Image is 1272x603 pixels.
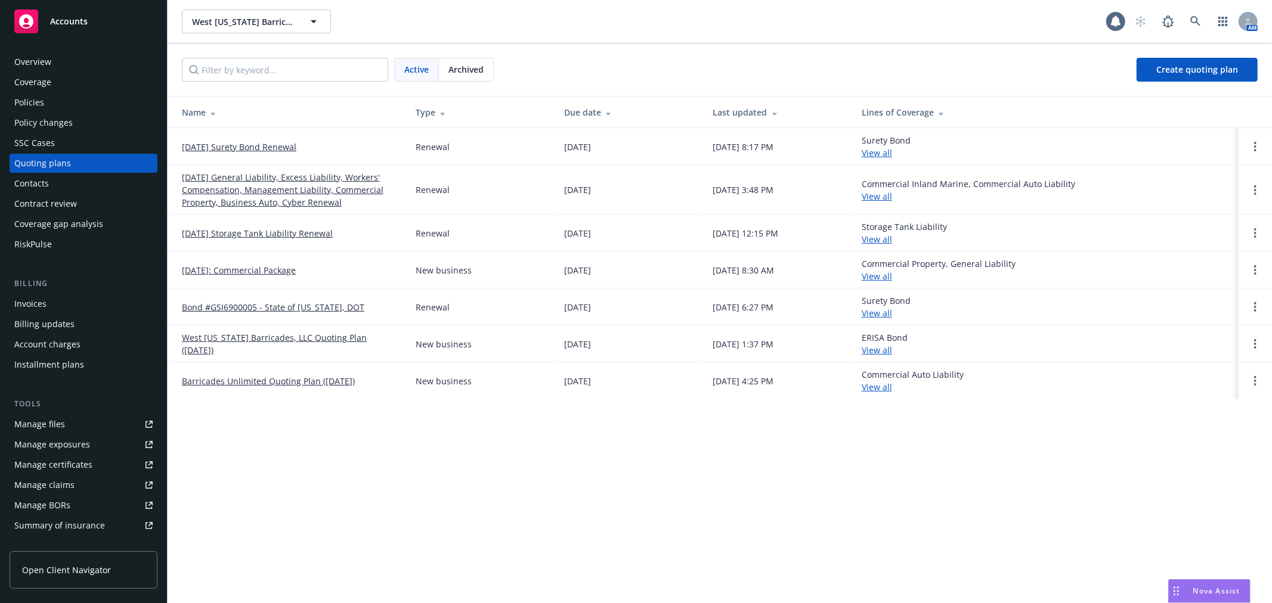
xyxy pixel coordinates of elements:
[14,215,103,234] div: Coverage gap analysis
[10,194,157,213] a: Contract review
[416,338,472,350] div: New business
[14,174,49,193] div: Contacts
[1248,263,1262,277] a: Open options
[1137,58,1258,82] a: Create quoting plan
[713,264,775,276] div: [DATE] 8:30 AM
[713,184,774,196] div: [DATE] 3:48 PM
[22,564,111,576] span: Open Client Navigator
[862,191,892,202] a: View all
[862,368,964,393] div: Commercial Auto Liability
[862,307,892,319] a: View all
[448,63,484,76] span: Archived
[10,315,157,334] a: Billing updates
[1184,10,1208,33] a: Search
[1156,10,1180,33] a: Report a Bug
[862,271,892,282] a: View all
[10,278,157,290] div: Billing
[713,301,774,313] div: [DATE] 6:27 PM
[10,294,157,313] a: Invoices
[564,227,591,240] div: [DATE]
[14,113,73,132] div: Policy changes
[713,338,774,350] div: [DATE] 1:37 PM
[416,227,450,240] div: Renewal
[1156,64,1238,75] span: Create quoting plan
[564,106,694,119] div: Due date
[10,435,157,454] a: Manage exposures
[862,344,892,356] a: View all
[182,264,296,276] a: [DATE]: Commercial Package
[182,141,296,153] a: [DATE] Surety Bond Renewal
[713,375,774,387] div: [DATE] 4:25 PM
[50,17,88,26] span: Accounts
[564,264,591,276] div: [DATE]
[182,227,333,240] a: [DATE] Storage Tank Liability Renewal
[14,93,44,112] div: Policies
[1248,183,1262,197] a: Open options
[14,335,81,354] div: Account charges
[182,106,397,119] div: Name
[10,52,157,72] a: Overview
[10,355,157,374] a: Installment plans
[1248,226,1262,240] a: Open options
[862,381,892,393] a: View all
[182,10,331,33] button: West [US_STATE] Barricades, LLC
[10,113,157,132] a: Policy changes
[416,264,472,276] div: New business
[10,133,157,153] a: SSC Cases
[10,93,157,112] a: Policies
[862,134,911,159] div: Surety Bond
[862,331,908,356] div: ERISA Bond
[14,73,51,92] div: Coverage
[1248,300,1262,314] a: Open options
[10,496,157,515] a: Manage BORs
[1248,139,1262,154] a: Open options
[10,235,157,254] a: RiskPulse
[1168,579,1251,603] button: Nova Assist
[862,234,892,245] a: View all
[14,435,90,454] div: Manage exposures
[10,73,157,92] a: Coverage
[713,141,774,153] div: [DATE] 8:17 PM
[14,415,65,434] div: Manage files
[1248,374,1262,388] a: Open options
[862,147,892,158] a: View all
[10,335,157,354] a: Account charges
[10,398,157,410] div: Tools
[14,475,75,495] div: Manage claims
[14,52,51,72] div: Overview
[10,154,157,173] a: Quoting plans
[1169,580,1184,602] div: Drag to move
[14,133,55,153] div: SSC Cases
[1211,10,1235,33] a: Switch app
[416,375,472,387] div: New business
[416,301,450,313] div: Renewal
[404,63,429,76] span: Active
[862,220,947,245] div: Storage Tank Liability
[862,106,1229,119] div: Lines of Coverage
[14,235,52,254] div: RiskPulse
[564,338,591,350] div: [DATE]
[14,194,77,213] div: Contract review
[10,5,157,38] a: Accounts
[182,58,388,82] input: Filter by keyword...
[416,141,450,153] div: Renewal
[713,227,779,240] div: [DATE] 12:15 PM
[182,171,397,209] a: [DATE] General Liability, Excess Liability, Workers' Compensation, Management Liability, Commerci...
[564,141,591,153] div: [DATE]
[862,178,1075,203] div: Commercial Inland Marine, Commercial Auto Liability
[10,455,157,474] a: Manage certificates
[182,331,397,356] a: West [US_STATE] Barricades, LLC Quoting Plan ([DATE])
[416,106,545,119] div: Type
[10,174,157,193] a: Contacts
[14,154,71,173] div: Quoting plans
[1248,337,1262,351] a: Open options
[862,294,911,319] div: Surety Bond
[14,315,75,334] div: Billing updates
[564,184,591,196] div: [DATE]
[862,257,1016,282] div: Commercial Property, General Liability
[564,375,591,387] div: [DATE]
[10,516,157,535] a: Summary of insurance
[14,496,70,515] div: Manage BORs
[1129,10,1153,33] a: Start snowing
[14,355,84,374] div: Installment plans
